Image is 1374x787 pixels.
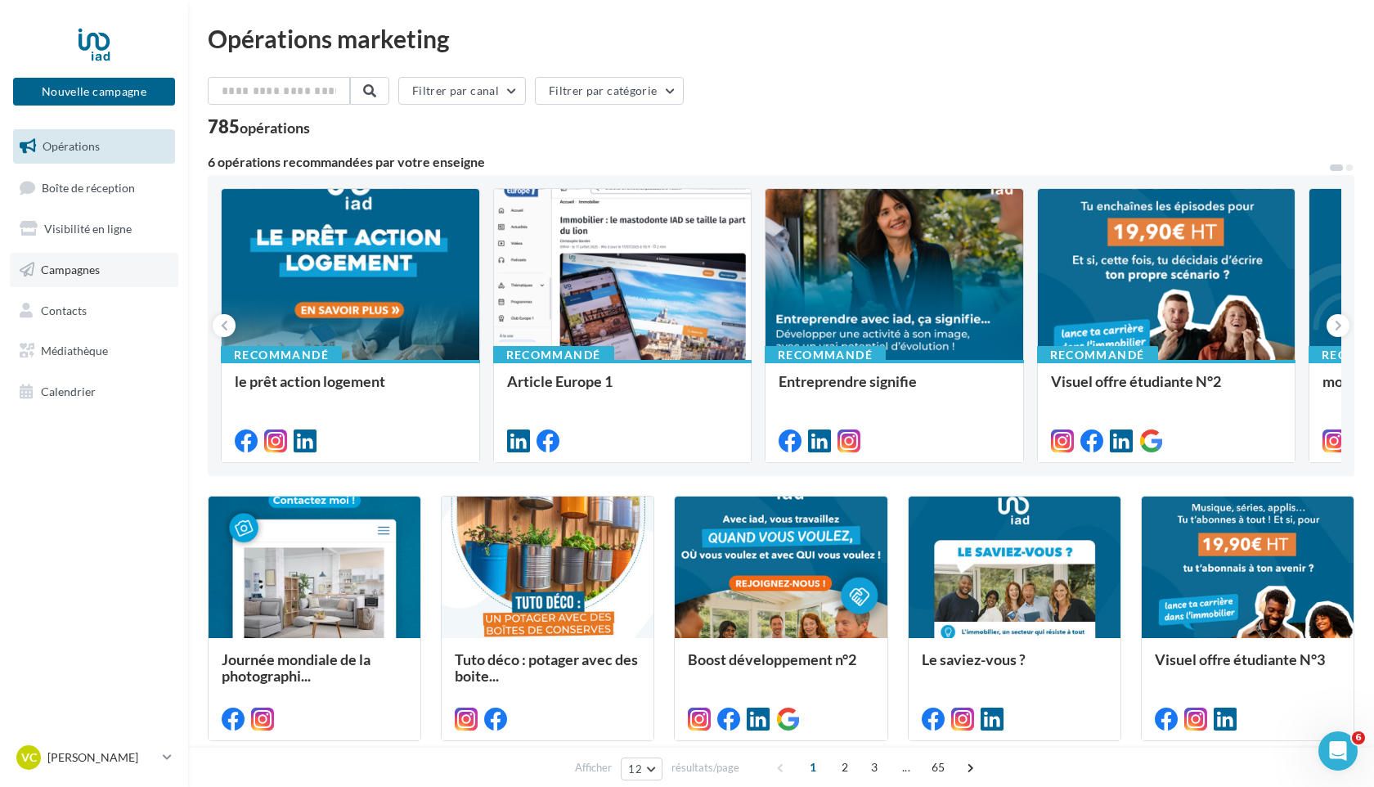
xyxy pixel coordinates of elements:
a: Boîte de réception [10,170,178,205]
span: 1 [800,754,826,780]
span: Le saviez-vous ? [922,650,1026,668]
span: 65 [925,754,952,780]
button: Filtrer par catégorie [535,77,684,105]
span: Médiathèque [41,344,108,358]
span: Visuel offre étudiante N°2 [1051,372,1221,390]
a: Visibilité en ligne [10,212,178,246]
a: Médiathèque [10,334,178,368]
span: 12 [628,762,642,776]
button: 12 [621,758,662,780]
span: Article Europe 1 [507,372,613,390]
div: 6 opérations recommandées par votre enseigne [208,155,1328,169]
button: Nouvelle campagne [13,78,175,106]
span: Calendrier [41,385,96,398]
span: le prêt action logement [235,372,385,390]
span: 3 [861,754,887,780]
span: VC [21,749,37,766]
span: Visuel offre étudiante N°3 [1155,650,1325,668]
span: Boîte de réception [42,180,135,194]
iframe: Intercom live chat [1318,731,1358,771]
a: Opérations [10,129,178,164]
span: Tuto déco : potager avec des boite... [455,650,638,685]
span: Campagnes [41,263,100,277]
span: Opérations [43,139,100,153]
a: Contacts [10,294,178,328]
div: 785 [208,118,310,136]
a: Campagnes [10,253,178,287]
span: Contacts [41,303,87,317]
span: Boost développement n°2 [688,650,856,668]
p: [PERSON_NAME] [47,749,156,766]
div: opérations [240,120,310,135]
div: Opérations marketing [208,26,1354,51]
div: Recommandé [221,346,342,364]
a: Calendrier [10,375,178,409]
span: Afficher [575,760,612,776]
span: ... [893,754,919,780]
span: 2 [832,754,858,780]
span: Entreprendre signifie [779,372,917,390]
span: Journée mondiale de la photographi... [222,650,370,685]
span: 6 [1352,731,1365,744]
div: Recommandé [765,346,886,364]
span: résultats/page [671,760,739,776]
div: Recommandé [1037,346,1158,364]
button: Filtrer par canal [398,77,526,105]
div: Recommandé [493,346,614,364]
span: Visibilité en ligne [44,222,132,236]
a: VC [PERSON_NAME] [13,742,175,773]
